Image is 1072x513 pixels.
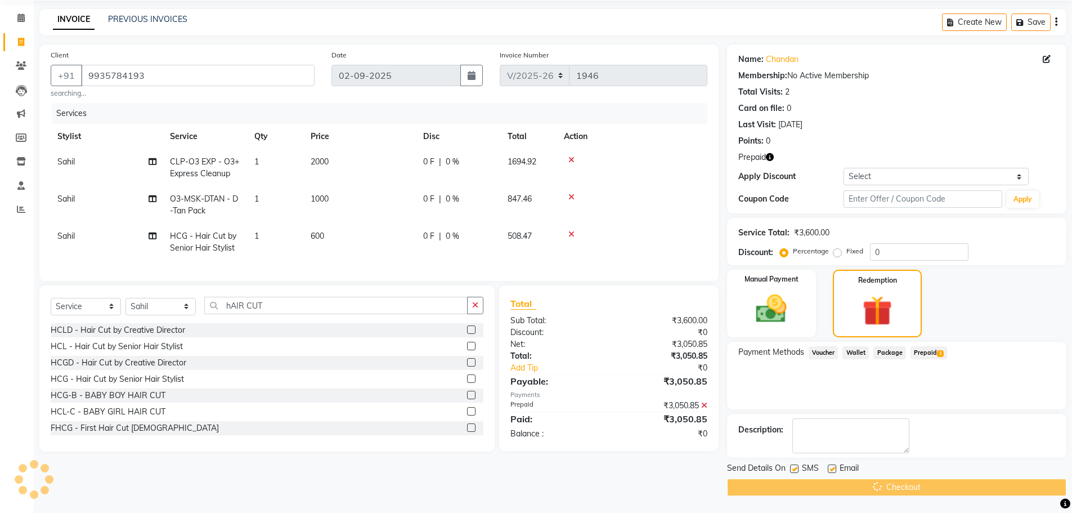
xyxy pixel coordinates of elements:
[57,231,75,241] span: Sahil
[51,357,186,369] div: HCGD - Hair Cut by Creative Director
[840,462,859,476] span: Email
[423,193,434,205] span: 0 F
[846,246,863,256] label: Fixed
[53,10,95,30] a: INVOICE
[858,275,897,286] label: Redemption
[57,194,75,204] span: Sahil
[766,135,770,147] div: 0
[254,157,259,167] span: 1
[738,119,776,131] div: Last Visit:
[254,194,259,204] span: 1
[502,350,609,362] div: Total:
[51,373,184,385] div: HCG - Hair Cut by Senior Hair Stylist
[738,102,784,114] div: Card on file:
[331,50,347,60] label: Date
[937,350,943,357] span: 1
[844,190,1002,208] input: Enter Offer / Coupon Code
[423,230,434,242] span: 0 F
[502,362,626,374] a: Add Tip
[248,124,304,149] th: Qty
[446,156,459,168] span: 0 %
[170,231,236,253] span: HCG - Hair Cut by Senior Hair Stylist
[787,102,791,114] div: 0
[81,65,315,86] input: Search by Name/Mobile/Email/Code
[502,338,609,350] div: Net:
[842,346,869,359] span: Wallet
[778,119,802,131] div: [DATE]
[502,428,609,440] div: Balance :
[51,422,219,434] div: FHCG - First Hair Cut [DEMOGRAPHIC_DATA]
[508,157,536,167] span: 1694.92
[502,374,609,388] div: Payable:
[304,124,416,149] th: Price
[170,157,239,179] span: CLP-O3 EXP - O3+ Express Cleanup
[502,327,609,338] div: Discount:
[311,231,324,241] span: 600
[510,390,707,400] div: Payments
[508,231,532,241] span: 508.47
[416,124,501,149] th: Disc
[738,227,790,239] div: Service Total:
[1011,14,1051,31] button: Save
[738,70,787,82] div: Membership:
[510,298,536,310] span: Total
[51,50,69,60] label: Client
[738,171,844,182] div: Apply Discount
[508,194,532,204] span: 847.46
[609,327,716,338] div: ₹0
[609,400,716,412] div: ₹3,050.85
[51,65,82,86] button: +91
[609,350,716,362] div: ₹3,050.85
[609,315,716,327] div: ₹3,600.00
[52,103,716,124] div: Services
[853,292,901,329] img: _gift.svg
[51,124,163,149] th: Stylist
[108,14,187,24] a: PREVIOUS INVOICES
[446,193,459,205] span: 0 %
[738,193,844,205] div: Coupon Code
[738,151,766,163] span: Prepaid
[51,88,315,99] small: searching...
[254,231,259,241] span: 1
[423,156,434,168] span: 0 F
[204,297,468,314] input: Search or Scan
[51,324,185,336] div: HCLD - Hair Cut by Creative Director
[557,124,707,149] th: Action
[738,53,764,65] div: Name:
[446,230,459,242] span: 0 %
[873,346,906,359] span: Package
[439,193,441,205] span: |
[609,428,716,440] div: ₹0
[627,362,716,374] div: ₹0
[794,227,829,239] div: ₹3,600.00
[502,412,609,426] div: Paid:
[727,462,786,476] span: Send Details On
[738,135,764,147] div: Points:
[51,406,165,418] div: HCL-C - BABY GIRL HAIR CUT
[502,400,609,412] div: Prepaid
[163,124,248,149] th: Service
[609,412,716,426] div: ₹3,050.85
[439,230,441,242] span: |
[785,86,790,98] div: 2
[793,246,829,256] label: Percentage
[738,70,1055,82] div: No Active Membership
[501,124,557,149] th: Total
[57,157,75,167] span: Sahil
[609,374,716,388] div: ₹3,050.85
[738,86,783,98] div: Total Visits:
[802,462,819,476] span: SMS
[738,346,804,358] span: Payment Methods
[942,14,1007,31] button: Create New
[500,50,549,60] label: Invoice Number
[809,346,838,359] span: Voucher
[766,53,799,65] a: Chandan
[51,390,165,402] div: HCG-B - BABY BOY HAIR CUT
[311,157,329,167] span: 2000
[738,424,783,436] div: Description:
[439,156,441,168] span: |
[502,315,609,327] div: Sub Total:
[51,341,183,353] div: HCL - Hair Cut by Senior Hair Stylist
[1007,191,1039,208] button: Apply
[910,346,947,359] span: Prepaid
